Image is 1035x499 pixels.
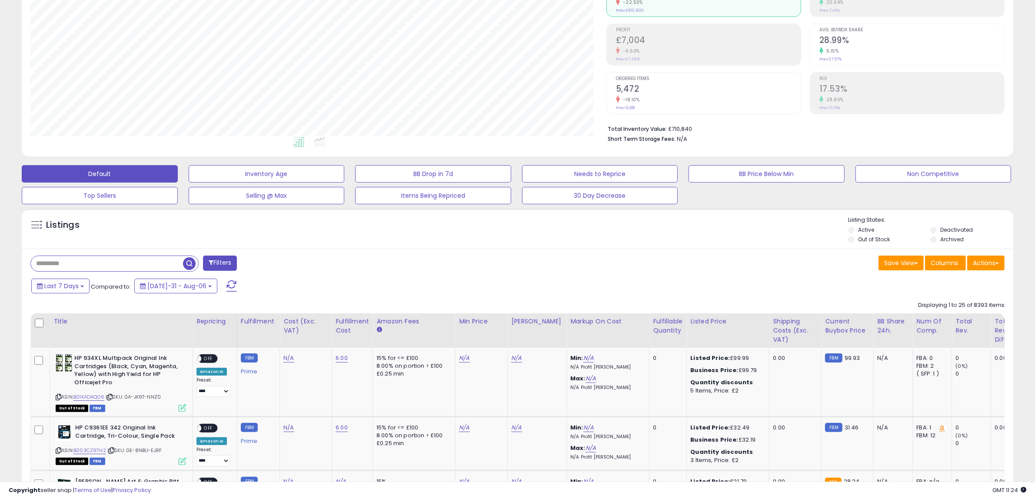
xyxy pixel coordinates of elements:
[91,283,131,291] span: Compared to:
[995,317,1011,344] div: Total Rev. Diff.
[608,135,676,143] b: Short Term Storage Fees:
[90,405,105,412] span: FBM
[825,317,870,335] div: Current Buybox Price
[925,256,966,270] button: Columns
[819,57,842,62] small: Prev: 27.57%
[283,317,328,335] div: Cost (Exc. VAT)
[877,317,909,335] div: BB Share 24h.
[823,48,839,54] small: 5.15%
[608,125,667,133] b: Total Inventory Value:
[56,424,73,441] img: 61MO8BYsSlL._SL40_.jpg
[819,105,840,110] small: Prev: 13.61%
[819,35,1004,47] h2: 28.99%
[992,486,1026,494] span: 2025-08-14 11:24 GMT
[677,135,687,143] span: N/A
[203,256,237,271] button: Filters
[620,48,640,54] small: -6.60%
[916,317,948,335] div: Num of Comp.
[376,439,449,447] div: £0.25 min
[858,226,874,233] label: Active
[690,436,738,444] b: Business Price:
[355,165,511,183] button: BB Drop in 7d
[916,432,945,439] div: FBM: 12
[586,374,596,383] a: N/A
[570,454,642,460] p: N/A Profit [PERSON_NAME]
[241,423,258,432] small: FBM
[690,354,730,362] b: Listed Price:
[570,444,586,452] b: Max:
[773,424,815,432] div: 0.00
[355,187,511,204] button: Items Being Repriced
[819,77,1004,81] span: ROI
[773,354,815,362] div: 0.00
[56,458,88,465] span: All listings that are currently out of stock and unavailable for purchase on Amazon
[955,432,968,439] small: (0%)
[570,364,642,370] p: N/A Profit [PERSON_NAME]
[955,370,991,378] div: 0
[147,282,206,290] span: [DATE]-31 - Aug-06
[653,354,680,362] div: 0
[106,393,161,400] span: | SKU: 0A-JK9T-NNZ0
[376,354,449,362] div: 15% for <= £100
[376,362,449,370] div: 8.00% on portion > £100
[845,354,860,362] span: 99.93
[690,317,765,326] div: Listed Price
[616,35,801,47] h2: £7,004
[616,28,801,33] span: Profit
[196,377,230,397] div: Preset:
[916,424,945,432] div: FBA: 1
[90,458,105,465] span: FBM
[56,424,186,464] div: ASIN:
[616,57,640,62] small: Prev: £7,499
[196,437,227,445] div: Amazon AI
[955,424,991,432] div: 0
[940,236,964,243] label: Archived
[823,96,844,103] small: 28.80%
[241,353,258,363] small: FBM
[690,366,738,374] b: Business Price:
[583,423,594,432] a: N/A
[73,393,104,401] a: B01KADAQO6
[690,378,753,386] b: Quantity discounts
[196,368,227,376] div: Amazon AI
[511,317,563,326] div: [PERSON_NAME]
[570,385,642,391] p: N/A Profit [PERSON_NAME]
[931,259,958,267] span: Columns
[849,216,1013,224] p: Listing States:
[22,165,178,183] button: Default
[567,313,649,348] th: The percentage added to the cost of goods (COGS) that forms the calculator for Min & Max prices.
[955,439,991,447] div: 0
[955,363,968,369] small: (0%)
[690,448,762,456] div: :
[690,456,762,464] div: 3 Items, Price: £2
[56,354,186,411] div: ASIN:
[75,424,181,442] b: HP C9361EE 342 Original Ink Cartridge, Tri-Colour, Single Pack
[44,282,79,290] span: Last 7 Days
[690,424,762,432] div: £32.49
[376,317,452,326] div: Amazon Fees
[73,447,106,454] a: B003CZ97H2
[74,354,180,389] b: HP 934XL Multipack Original Ink Cartridges (Black, Cyan, Magenta, Yellow) with High Yield for HP ...
[819,84,1004,96] h2: 17.53%
[46,219,80,231] h5: Listings
[616,77,801,81] span: Ordered Items
[113,486,151,494] a: Privacy Policy
[918,301,1005,309] div: Displaying 1 to 25 of 8393 items
[201,425,215,432] span: OFF
[241,434,273,445] div: Prime
[995,354,1008,362] div: 0.00
[940,226,973,233] label: Deactivated
[522,165,678,183] button: Needs to Reprice
[570,434,642,440] p: N/A Profit [PERSON_NAME]
[241,365,273,375] div: Prime
[56,405,88,412] span: All listings that are currently out of stock and unavailable for purchase on Amazon
[690,423,730,432] b: Listed Price:
[616,105,635,110] small: Prev: 6,681
[336,317,369,335] div: Fulfillment Cost
[690,379,762,386] div: :
[336,354,348,363] a: 6.00
[995,424,1008,432] div: 0.00
[690,436,762,444] div: £32.19
[189,165,345,183] button: Inventory Age
[825,423,842,432] small: FBM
